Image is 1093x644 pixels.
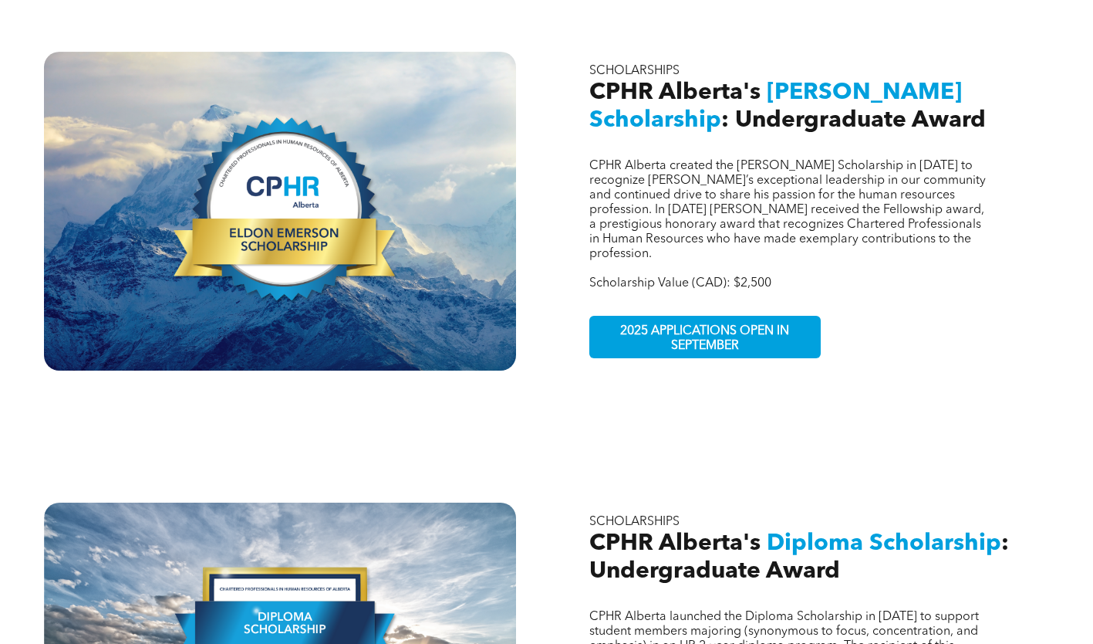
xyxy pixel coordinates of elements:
span: 2025 APPLICATIONS OPEN IN SEPTEMBER [592,317,818,361]
span: SCHOLARSHIPS [589,65,680,77]
span: : Undergraduate Award [721,109,986,132]
a: 2025 APPLICATIONS OPEN IN SEPTEMBER [589,316,821,358]
span: Scholarship Value (CAD): $2,500 [589,277,771,290]
span: CPHR Alberta's [589,81,761,104]
span: CPHR Alberta's [589,532,761,555]
span: CPHR Alberta created the [PERSON_NAME] Scholarship in [DATE] to recognize [PERSON_NAME]’s excepti... [589,160,986,260]
span: SCHOLARSHIPS [589,516,680,528]
span: [PERSON_NAME] Scholarship [589,81,962,132]
span: Diploma Scholarship [767,532,1001,555]
span: : Undergraduate Award [589,532,1009,583]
